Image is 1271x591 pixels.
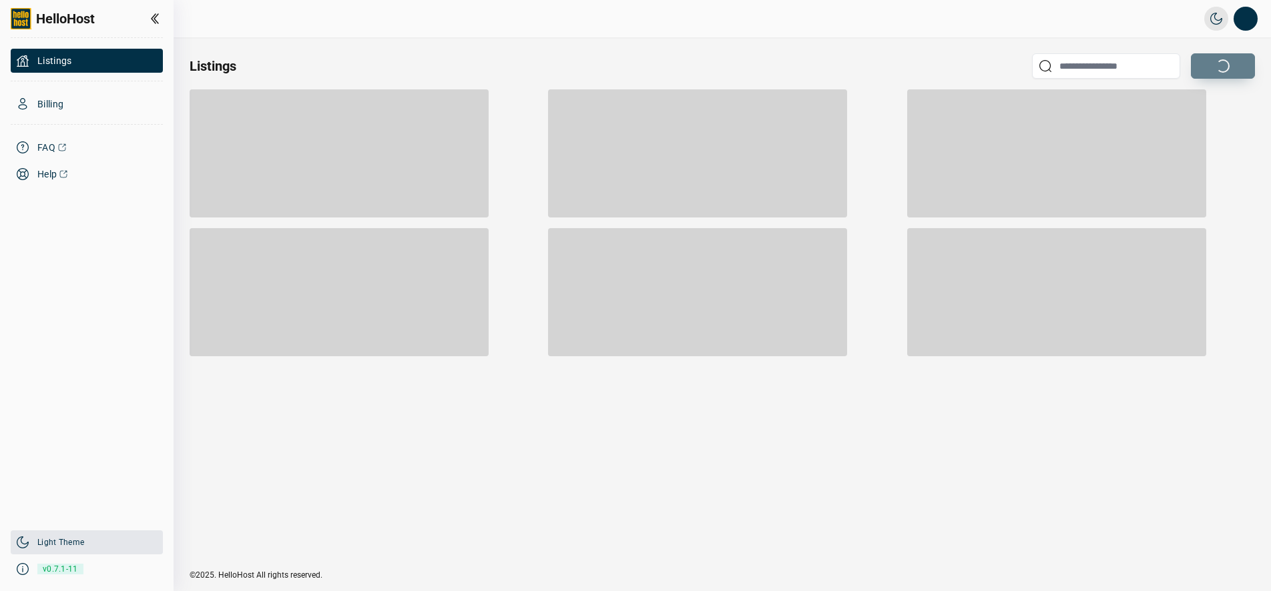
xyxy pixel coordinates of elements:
[37,97,63,111] span: Billing
[37,54,72,67] span: Listings
[11,135,163,159] a: FAQ
[11,8,95,29] a: HelloHost
[37,559,83,579] span: v0.7.1-11
[11,162,163,186] a: Help
[37,141,55,154] span: FAQ
[36,9,95,28] span: HelloHost
[11,8,32,29] img: logo-full.png
[37,537,84,548] a: Light Theme
[37,167,57,181] span: Help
